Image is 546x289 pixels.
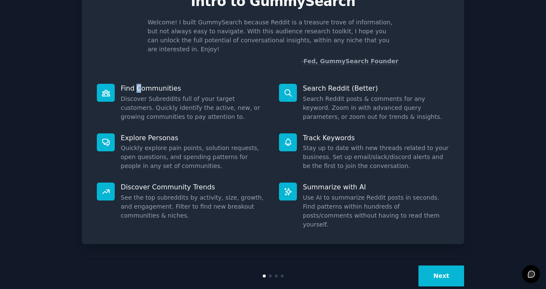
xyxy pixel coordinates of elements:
[121,94,267,121] dd: Discover Subreddits full of your target customers. Quickly identify the active, new, or growing c...
[121,193,267,220] dd: See the top subreddits by activity, size, growth, and engagement. Filter to find new breakout com...
[121,183,267,192] p: Discover Community Trends
[121,84,267,93] p: Find Communities
[303,58,398,65] a: Fed, GummySearch Founder
[418,265,464,286] button: Next
[303,144,449,171] dd: Stay up to date with new threads related to your business. Set up email/slack/discord alerts and ...
[303,84,449,93] p: Search Reddit (Better)
[303,133,449,142] p: Track Keywords
[303,183,449,192] p: Summarize with AI
[301,57,398,66] div: -
[303,193,449,229] dd: Use AI to summarize Reddit posts in seconds. Find patterns within hundreds of posts/comments with...
[121,144,267,171] dd: Quickly explore pain points, solution requests, open questions, and spending patterns for people ...
[148,18,398,54] p: Welcome! I built GummySearch because Reddit is a treasure trove of information, but not always ea...
[303,94,449,121] dd: Search Reddit posts & comments for any keyword. Zoom in with advanced query parameters, or zoom o...
[121,133,267,142] p: Explore Personas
